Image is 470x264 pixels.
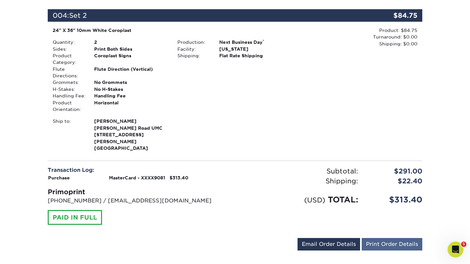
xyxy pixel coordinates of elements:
div: No Grommets [89,79,172,86]
span: Set 2 [69,12,87,19]
div: H-Stakes: [48,86,89,92]
div: $22.40 [363,176,427,186]
iframe: Intercom live chat [448,242,463,257]
strong: Purchase [48,175,70,180]
div: Ship to: [48,118,89,151]
div: No H-Stakes [89,86,172,92]
span: 5 [461,242,466,247]
div: PAID IN FULL [48,210,102,225]
div: Horizontal [89,99,172,113]
div: Print Both Sides [89,46,172,52]
a: Email Order Details [298,238,360,251]
span: [STREET_ADDRESS][PERSON_NAME] [94,131,168,145]
div: Flute Direction (Vertical) [89,66,172,79]
small: (USD) [304,196,325,204]
strong: $313.40 [170,175,188,180]
div: Shipping: [172,52,214,59]
strong: MasterCard - XXXX9081 [109,175,165,180]
div: Primoprint [48,187,230,197]
div: $84.75 [360,9,422,22]
div: Product: $84.75 Turnaround: $0.00 Shipping: $0.00 [298,27,417,47]
div: Flute Directions: [48,66,89,79]
span: TOTAL: [328,195,358,204]
div: $291.00 [363,166,427,176]
div: Grommets: [48,79,89,86]
div: Next Business Day [214,39,298,45]
div: [US_STATE] [214,46,298,52]
strong: [GEOGRAPHIC_DATA] [94,118,168,151]
div: Subtotal: [235,166,363,176]
div: Production: [172,39,214,45]
div: 004: [48,9,360,22]
div: $313.40 [363,194,427,206]
div: 2 [89,39,172,45]
div: Facility: [172,46,214,52]
a: Print Order Details [362,238,422,251]
div: Product Orientation: [48,99,89,113]
div: Handling Fee: [48,92,89,99]
div: Handling Fee [89,92,172,99]
div: Sides: [48,46,89,52]
div: Product Category: [48,52,89,66]
span: [PERSON_NAME] [94,118,168,124]
div: Quantity: [48,39,89,45]
p: [PHONE_NUMBER] / [EMAIL_ADDRESS][DOMAIN_NAME] [48,197,230,205]
div: Coroplast Signs [89,52,172,66]
div: Shipping: [235,176,363,186]
div: Transaction Log: [48,166,230,174]
div: 24" X 36" 10mm White Coroplast [53,27,293,34]
div: Flat Rate Shipping [214,52,298,59]
span: [PERSON_NAME] Road UMC [94,125,168,131]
